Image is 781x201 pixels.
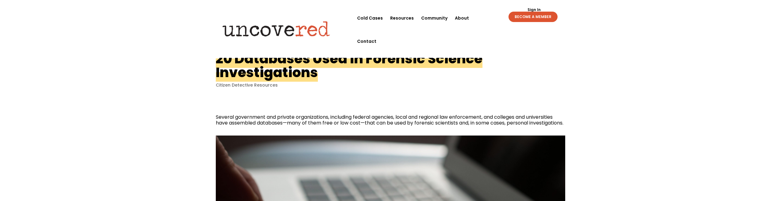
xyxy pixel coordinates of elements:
[357,6,383,30] a: Cold Cases
[390,6,414,30] a: Resources
[357,30,376,53] a: Contact
[216,114,563,126] span: Several government and private organizations, including federal agencies, local and regional law ...
[524,8,544,12] a: Sign In
[455,6,469,30] a: About
[216,82,278,88] a: Citizen Detective Resources
[421,6,448,30] a: Community
[216,49,482,82] h1: 20 Databases Used in Forensic Science Investigations
[509,12,558,22] a: BECOME A MEMBER
[217,17,335,41] img: Uncovered logo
